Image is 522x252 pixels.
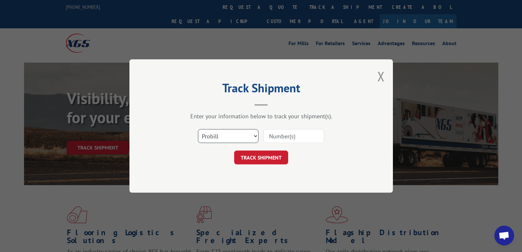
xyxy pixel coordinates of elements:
[494,226,514,245] div: Open chat
[162,83,360,96] h2: Track Shipment
[263,129,324,143] input: Number(s)
[234,151,288,164] button: TRACK SHIPMENT
[377,68,385,85] button: Close modal
[162,112,360,120] div: Enter your information below to track your shipment(s).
